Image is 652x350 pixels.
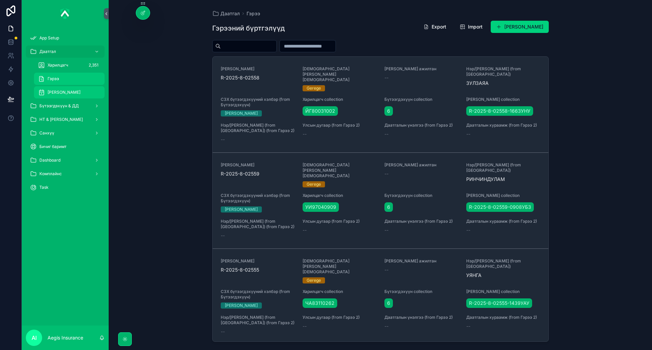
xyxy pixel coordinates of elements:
[221,123,294,133] span: Нэр/[PERSON_NAME] (from [GEOGRAPHIC_DATA]) (from Гэрээ 2)
[34,59,105,71] a: Харилцагч2,351
[466,97,540,102] span: [PERSON_NAME] collection
[466,80,540,87] span: ЗУЛЗАЯА
[466,176,540,183] span: РИНЧИНДУЛАМ
[466,272,540,279] span: УЯНГА
[225,302,258,309] div: [PERSON_NAME]
[26,141,105,153] a: Бичиг баримт
[466,298,532,308] a: R-2025-8-02555-1439УАУ
[466,323,470,330] span: --
[303,193,376,198] span: Харилцагч collection
[384,193,458,198] span: Бүтээгдэхүүн collection
[303,227,307,234] span: --
[303,66,376,82] span: [DEMOGRAPHIC_DATA][PERSON_NAME][DEMOGRAPHIC_DATA]
[34,73,105,85] a: Гэрээ
[466,193,540,198] span: [PERSON_NAME] collection
[307,181,321,187] div: Gerege
[26,32,105,44] a: App Setup
[39,35,59,41] span: App Setup
[213,248,548,345] a: [PERSON_NAME]R-2025-8-02555[DEMOGRAPHIC_DATA][PERSON_NAME][DEMOGRAPHIC_DATA]Gerege[PERSON_NAME] а...
[384,170,388,177] span: --
[34,86,105,98] a: [PERSON_NAME]
[221,66,294,72] span: [PERSON_NAME]
[469,300,529,307] span: R-2025-8-02555-1439УАУ
[305,108,335,114] span: ЙГ80031002
[303,219,376,224] span: Улсын дугаар (from Гэрээ 2)
[220,10,240,17] span: Даатгал
[387,204,390,210] span: 6
[384,74,388,81] span: --
[39,185,49,190] span: Task
[466,123,540,128] span: Даатгалын хураамж (from Гэрээ 2)
[384,131,388,137] span: --
[48,334,83,341] p: Aegis Insurance
[303,131,307,137] span: --
[212,23,285,33] h1: Гэрээний бүртгэлүүд
[221,162,294,168] span: [PERSON_NAME]
[221,74,294,81] span: R-2025-8-02558
[307,277,321,283] div: Gerege
[384,266,388,273] span: --
[384,227,388,234] span: --
[303,106,338,116] a: ЙГ80031002
[39,49,56,54] span: Даатгал
[303,258,376,275] span: [DEMOGRAPHIC_DATA][PERSON_NAME][DEMOGRAPHIC_DATA]
[303,315,376,320] span: Улсын дугаар (from Гэрээ 2)
[303,202,339,212] a: УИ97040909
[39,158,60,163] span: Dashboard
[48,90,80,95] span: [PERSON_NAME]
[303,323,307,330] span: --
[221,97,294,108] span: СЗХ бүтээгдэхүүний хэлбэр (from Бүтээгдэхүүн)
[387,300,390,307] span: 6
[384,315,458,320] span: Даатгалын үнэлгээ (from Гэрээ 2)
[221,193,294,204] span: СЗХ бүтээгдэхүүний хэлбэр (from Бүтээгдэхүүн)
[384,298,393,308] a: 6
[26,181,105,194] a: Task
[466,162,540,173] span: Нэр/[PERSON_NAME] (from [GEOGRAPHIC_DATA])
[466,106,533,116] a: R-2025-8-02558-1663УНУ
[466,258,540,269] span: Нэр/[PERSON_NAME] (from [GEOGRAPHIC_DATA])
[221,266,294,273] span: R-2025-8-02555
[87,61,101,69] div: 2,351
[384,323,388,330] span: --
[213,57,548,152] a: [PERSON_NAME]R-2025-8-02558[DEMOGRAPHIC_DATA][PERSON_NAME][DEMOGRAPHIC_DATA]Gerege[PERSON_NAME] а...
[466,219,540,224] span: Даатгалын хураамж (from Гэрээ 2)
[39,117,83,122] span: НТ & [PERSON_NAME]
[221,315,294,326] span: Нэр/[PERSON_NAME] (from [GEOGRAPHIC_DATA]) (from Гэрээ 2)
[384,162,458,168] span: [PERSON_NAME] ажилтан
[48,62,68,68] span: Харилцагч
[39,171,62,177] span: Комплайнс
[221,219,294,229] span: Нэр/[PERSON_NAME] (from [GEOGRAPHIC_DATA]) (from Гэрээ 2)
[466,289,540,294] span: [PERSON_NAME] collection
[469,204,531,210] span: R-2025-8-02559-0908УБЗ
[39,103,79,109] span: Бүтээгдэхүүн & ДД
[26,100,105,112] a: Бүтээгдэхүүн & ДД
[221,328,225,335] span: --
[468,23,483,30] span: Import
[225,110,258,116] div: [PERSON_NAME]
[384,97,458,102] span: Бүтээгдэхүүн collection
[466,202,534,212] a: R-2025-8-02559-0908УБЗ
[384,123,458,128] span: Даатгалын үнэлгээ (from Гэрээ 2)
[225,206,258,213] div: [PERSON_NAME]
[305,204,336,210] span: УИ97040909
[303,123,376,128] span: Улсын дугаар (from Гэрээ 2)
[221,258,294,264] span: [PERSON_NAME]
[60,8,70,19] img: App logo
[247,10,260,17] span: Гэрээ
[466,227,470,234] span: --
[466,131,470,137] span: --
[491,21,549,33] button: [PERSON_NAME]
[387,108,390,114] span: 6
[384,289,458,294] span: Бүтээгдэхүүн collection
[22,27,109,202] div: scrollable content
[32,334,37,342] span: AI
[454,21,488,33] button: Import
[466,66,540,77] span: Нэр/[PERSON_NAME] (from [GEOGRAPHIC_DATA])
[418,21,452,33] button: Export
[212,10,240,17] a: Даатгал
[26,154,105,166] a: Dashboard
[307,85,321,91] div: Gerege
[26,168,105,180] a: Комплайнс
[384,258,458,264] span: [PERSON_NAME] ажилтан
